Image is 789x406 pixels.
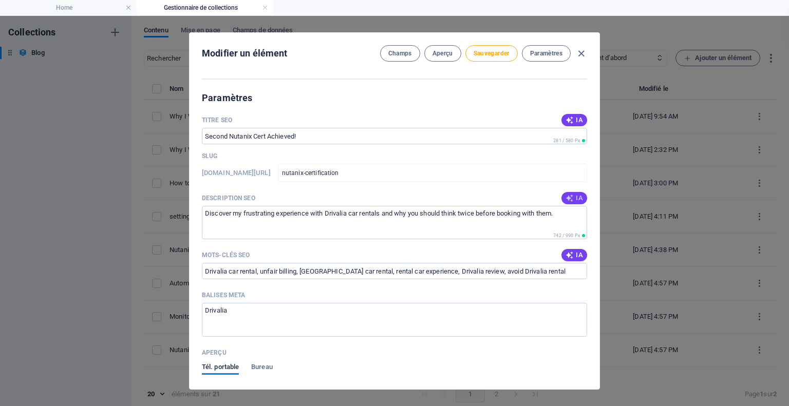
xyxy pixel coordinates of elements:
[202,116,232,124] label: Le titre de la page dans les résultats de recherche et dans les onglets du navigateur.
[202,361,239,375] span: Tél. portable
[202,47,288,60] h2: Modifier un élément
[137,2,273,13] h4: Gestionnaire de collections
[561,192,587,204] button: IA
[202,194,255,202] p: Description SEO
[202,92,587,104] h2: Paramètres
[388,49,412,57] span: Champs
[202,167,271,179] h6: Le "slug" correspond à l'URL sous laquelle cet élément est accessible. C'est pourquoi il doit êtr...
[202,251,250,259] p: Mots-clés SEO
[202,349,227,357] p: Aperçu de votre page dans les résultats de la recherche
[202,152,217,160] p: Slug
[202,194,255,202] label: Le texte dans les résultats de recherche et dans les réseaux sociaux.
[566,116,583,124] span: IA
[433,49,453,57] span: Aperçu
[202,116,232,124] p: Titre SEO
[380,45,420,62] button: Champs
[561,249,587,261] button: IA
[202,303,587,336] textarea: Balises Meta
[522,45,571,62] button: Paramètres
[424,45,461,62] button: Aperçu
[474,49,510,57] span: Sauvegarder
[553,138,580,143] span: 281 / 580 Px
[530,49,562,57] span: Paramètres
[251,361,273,375] span: Bureau
[465,45,518,62] button: Sauvegarder
[202,291,245,299] p: Saisissez ici le code HTML qui sera placé dans les balises <head> de votre site web. Attention, v...
[561,114,587,126] button: IA
[202,128,587,144] input: Le titre de la page dans les résultats de recherche et dans les onglets du navigateur.
[202,363,273,383] div: Aperçu
[553,233,580,238] span: 742 / 990 Px
[202,206,587,239] textarea: Le texte dans les résultats de recherche et dans les réseaux sociaux.
[566,194,583,202] span: IA
[566,251,583,259] span: IA
[551,232,587,239] span: Longueur en pixel calculée dans les résultats de la recherche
